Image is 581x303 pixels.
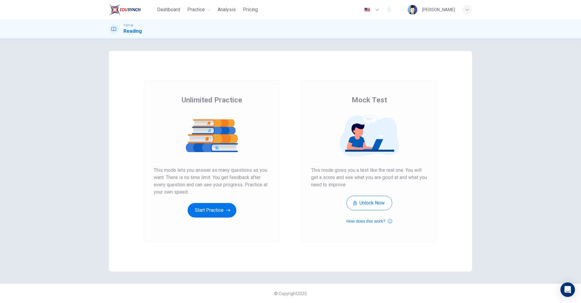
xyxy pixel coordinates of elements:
[155,4,182,15] button: Dashboard
[188,203,236,218] button: Start Practice
[182,95,242,105] span: Unlimited Practice
[243,6,258,13] span: Pricing
[346,196,392,210] button: Unlock Now
[215,4,238,15] button: Analysis
[422,6,455,13] div: [PERSON_NAME]
[109,4,141,16] img: EduSynch logo
[123,23,133,28] span: TOEFL®
[363,8,371,12] img: en
[274,291,307,296] span: © Copyright 2025
[311,167,427,188] span: This mode gives you a test like the real one. You will get a score and see what you are good at a...
[185,4,213,15] button: Practice
[187,6,205,13] span: Practice
[123,28,142,35] h1: Reading
[408,5,417,15] img: Profile picture
[346,218,392,225] button: How does this work?
[560,282,575,297] div: Open Intercom Messenger
[154,167,270,196] span: This mode lets you answer as many questions as you want. There is no time limit. You get feedback...
[352,95,387,105] span: Mock Test
[157,6,180,13] span: Dashboard
[218,6,236,13] span: Analysis
[109,4,155,16] a: EduSynch logo
[241,4,260,15] button: Pricing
